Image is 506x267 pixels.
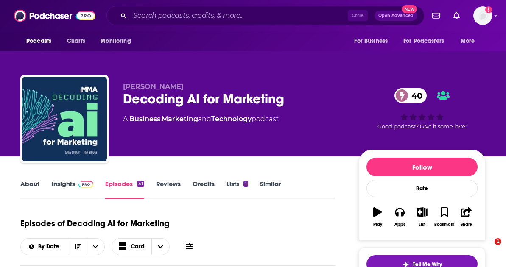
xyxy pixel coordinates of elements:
button: Sort Direction [69,239,87,255]
a: Show notifications dropdown [429,8,443,23]
a: Show notifications dropdown [450,8,463,23]
button: Show profile menu [473,6,492,25]
div: 41 [137,181,144,187]
span: Good podcast? Give it some love! [377,123,467,130]
a: 40 [394,88,427,103]
button: Open AdvancedNew [375,11,417,21]
a: Episodes41 [105,180,144,199]
div: Share [461,222,472,227]
a: Business [129,115,160,123]
img: Podchaser - Follow, Share and Rate Podcasts [14,8,95,24]
button: open menu [95,33,142,49]
div: List [419,222,425,227]
button: Share [456,202,478,232]
button: open menu [21,244,69,250]
span: Charts [67,35,85,47]
button: open menu [398,33,456,49]
img: Decoding AI for Marketing [22,77,107,161]
a: Similar [260,180,281,199]
span: Podcasts [26,35,51,47]
div: Rate [366,180,478,197]
span: Card [131,244,145,250]
a: About [20,180,39,199]
button: Choose View [112,238,170,255]
div: Apps [394,222,405,227]
button: open menu [455,33,486,49]
a: Technology [211,115,252,123]
img: User Profile [473,6,492,25]
svg: Add a profile image [485,6,492,13]
button: Follow [366,158,478,176]
div: 40Good podcast? Give it some love! [358,83,486,135]
img: Podchaser Pro [78,181,93,188]
button: Apps [389,202,411,232]
span: Logged in as egilfenbaum [473,6,492,25]
span: Open Advanced [378,14,414,18]
span: [PERSON_NAME] [123,83,184,91]
span: More [461,35,475,47]
span: and [198,115,211,123]
span: 40 [403,88,427,103]
a: Charts [62,33,90,49]
h2: Choose List sort [20,238,105,255]
button: open menu [348,33,398,49]
span: New [402,5,417,13]
div: 1 [243,181,248,187]
div: Bookmark [434,222,454,227]
div: Search podcasts, credits, & more... [106,6,425,25]
button: List [411,202,433,232]
span: 1 [495,238,501,245]
span: For Business [354,35,388,47]
a: Credits [193,180,215,199]
button: open menu [20,33,62,49]
span: For Podcasters [403,35,444,47]
iframe: Intercom live chat [477,238,498,259]
span: , [160,115,162,123]
span: Monitoring [101,35,131,47]
a: Marketing [162,115,198,123]
a: InsightsPodchaser Pro [51,180,93,199]
div: A podcast [123,114,279,124]
span: By Date [38,244,62,250]
button: Bookmark [433,202,455,232]
a: Lists1 [226,180,248,199]
input: Search podcasts, credits, & more... [130,9,348,22]
div: Play [373,222,382,227]
h1: Episodes of Decoding AI for Marketing [20,218,169,229]
span: Ctrl K [348,10,368,21]
button: Play [366,202,389,232]
a: Reviews [156,180,181,199]
button: open menu [87,239,104,255]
